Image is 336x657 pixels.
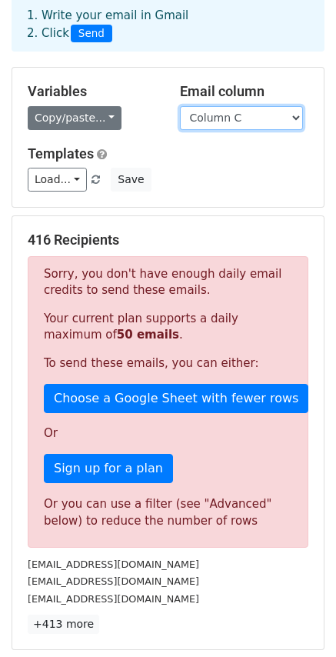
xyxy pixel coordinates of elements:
[44,425,292,442] p: Or
[28,106,121,130] a: Copy/paste...
[111,168,151,192] button: Save
[28,83,157,100] h5: Variables
[44,355,292,372] p: To send these emails, you can either:
[28,575,199,587] small: [EMAIL_ADDRESS][DOMAIN_NAME]
[44,384,308,413] a: Choose a Google Sheet with fewer rows
[44,266,292,298] p: Sorry, you don't have enough daily email credits to send these emails.
[28,168,87,192] a: Load...
[15,7,321,42] div: 1. Write your email in Gmail 2. Click
[28,615,99,634] a: +413 more
[28,232,308,248] h5: 416 Recipients
[44,495,292,530] div: Or you can use a filter (see "Advanced" below) to reduce the number of rows
[28,593,199,605] small: [EMAIL_ADDRESS][DOMAIN_NAME]
[180,83,309,100] h5: Email column
[259,583,336,657] iframe: Chat Widget
[28,145,94,162] a: Templates
[28,559,199,570] small: [EMAIL_ADDRESS][DOMAIN_NAME]
[44,311,292,343] p: Your current plan supports a daily maximum of .
[71,25,112,43] span: Send
[44,454,173,483] a: Sign up for a plan
[117,328,179,342] strong: 50 emails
